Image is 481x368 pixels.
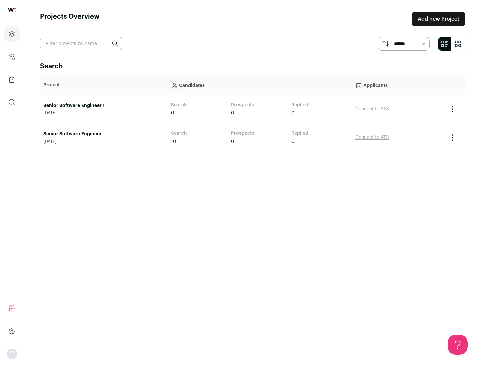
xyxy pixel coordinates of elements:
span: 0 [231,138,234,145]
p: Candidates [171,78,349,92]
a: Senior Software Engineer [43,131,164,137]
a: Prospects [231,102,254,108]
a: Senior Software Engineer 1 [43,102,164,109]
a: Search [171,130,187,137]
a: Projects [4,26,20,42]
button: Project Actions [448,105,456,113]
img: wellfound-shorthand-0d5821cbd27db2630d0214b213865d53afaa358527fdda9d0ea32b1df1b89c2c.svg [8,8,16,12]
input: Filter projects by name [40,37,122,50]
span: 0 [171,110,174,116]
a: Connect to ATS [355,135,389,140]
span: 0 [291,110,295,116]
span: 0 [231,110,234,116]
button: Open dropdown [7,349,17,359]
h2: Search [40,62,465,71]
a: Company and ATS Settings [4,49,20,65]
a: Company Lists [4,72,20,88]
a: Replied [291,130,308,137]
p: Applicants [355,78,442,92]
button: Project Actions [448,133,456,142]
a: Search [171,102,187,108]
span: 0 [291,138,295,145]
span: [DATE] [43,110,164,116]
a: Connect to ATS [355,107,389,111]
a: Add new Project [412,12,465,26]
a: Replied [291,102,308,108]
img: nopic.png [7,349,17,359]
span: 10 [171,138,176,145]
a: Prospects [231,130,254,137]
p: Project [43,82,164,88]
span: [DATE] [43,139,164,144]
iframe: Help Scout Beacon - Open [448,335,468,355]
h1: Projects Overview [40,12,100,26]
